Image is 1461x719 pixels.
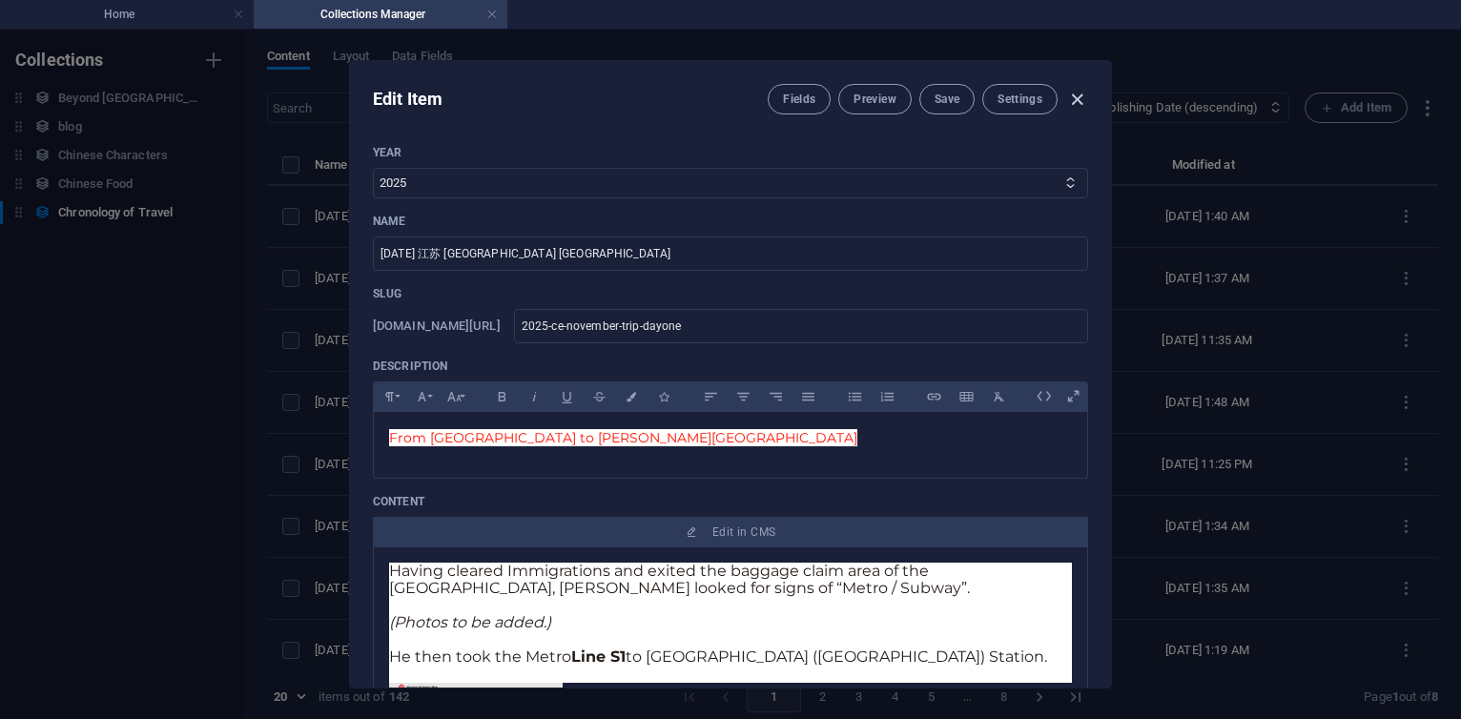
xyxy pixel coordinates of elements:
[486,384,517,409] button: Bold (Ctrl+B)
[792,384,823,409] button: Align Justify
[648,384,679,409] button: Icons
[373,517,1088,547] button: Edit in CMS
[760,384,791,409] button: Align Right
[373,286,1088,301] p: Slug
[439,384,469,409] button: Font Size
[373,145,1088,160] p: Year
[373,494,1088,509] p: Content
[373,88,442,111] h2: Edit Item
[373,315,501,338] h6: Slug is the URL under which this item can be found, so it must be unique.
[1029,381,1059,411] i: Edit HTML
[551,384,582,409] button: Underline (Ctrl+U)
[783,92,815,107] span: Fields
[616,384,647,409] button: Colors
[373,359,1088,374] p: Description
[571,647,626,666] strong: Line S1
[854,92,895,107] span: Preview
[254,4,507,25] h4: Collections Manager
[389,648,1072,666] p: He then took the Metro to [GEOGRAPHIC_DATA] ([GEOGRAPHIC_DATA]) Station.
[838,84,911,114] button: Preview
[839,384,870,409] button: Unordered List
[406,384,437,409] button: Font Family
[389,613,551,631] em: (Photos to be added.)
[983,384,1014,409] button: Clear Formatting
[768,84,831,114] button: Fields
[998,92,1042,107] span: Settings
[712,524,775,540] span: Edit in CMS
[374,384,404,409] button: Paragraph Format
[519,384,549,409] button: Italic (Ctrl+I)
[728,384,758,409] button: Align Center
[935,92,959,107] span: Save
[584,384,614,409] button: Strikethrough
[389,429,857,446] span: From [GEOGRAPHIC_DATA] to [PERSON_NAME][GEOGRAPHIC_DATA]
[919,84,975,114] button: Save
[918,384,949,409] button: Insert Link
[982,84,1058,114] button: Settings
[389,563,1072,597] p: Having cleared Immigrations and exited the baggage claim area of the [GEOGRAPHIC_DATA], [PERSON_N...
[1059,381,1088,411] i: Open as overlay
[373,214,1088,229] p: Name
[872,384,902,409] button: Ordered List
[951,384,981,409] button: Insert Table
[695,384,726,409] button: Align Left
